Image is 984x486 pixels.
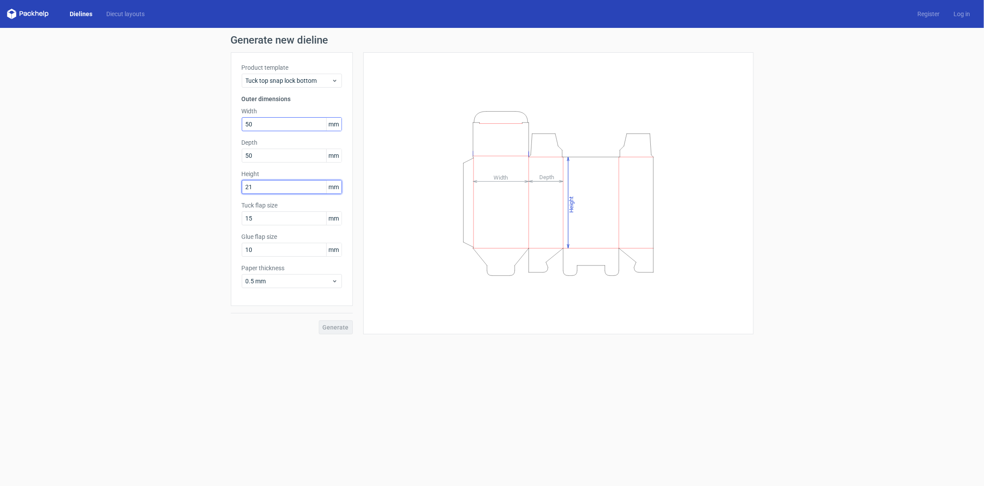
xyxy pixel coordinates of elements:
[242,63,342,72] label: Product template
[242,138,342,147] label: Depth
[242,201,342,210] label: Tuck flap size
[326,243,342,256] span: mm
[63,10,99,18] a: Dielines
[326,212,342,225] span: mm
[910,10,947,18] a: Register
[326,118,342,131] span: mm
[231,35,754,45] h1: Generate new dieline
[246,76,331,85] span: Tuck top snap lock bottom
[242,170,342,178] label: Height
[568,196,575,212] tspan: Height
[242,264,342,272] label: Paper thickness
[246,277,331,285] span: 0.5 mm
[326,149,342,162] span: mm
[326,180,342,194] span: mm
[947,10,977,18] a: Log in
[539,174,554,180] tspan: Depth
[99,10,152,18] a: Diecut layouts
[242,95,342,103] h3: Outer dimensions
[242,107,342,116] label: Width
[242,232,342,241] label: Glue flap size
[493,174,507,180] tspan: Width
